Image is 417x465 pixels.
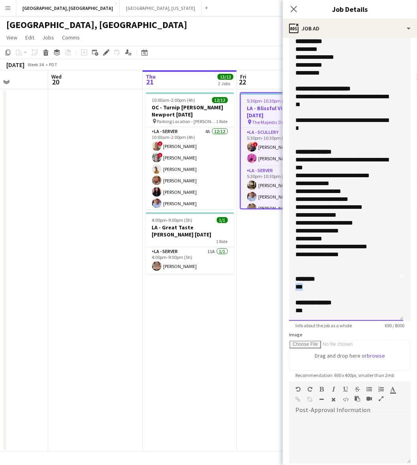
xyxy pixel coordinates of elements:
a: Jobs [39,32,57,43]
h3: LA - Great Taste [PERSON_NAME] [DATE] [146,224,234,238]
span: The Majestic Downton [252,119,297,125]
span: 22 [239,77,246,86]
button: Undo [295,386,301,392]
button: Underline [343,386,348,392]
app-card-role: LA - Scullery6A2/25:30pm-10:30pm (5h)![PERSON_NAME] Art[PERSON_NAME] [241,128,328,166]
span: Thu [146,73,156,80]
span: 5:30pm-10:30pm (5h) [247,98,290,104]
button: Strikethrough [355,386,360,392]
span: Recommendation: 600 x 400px, smaller than 2mb [289,372,400,378]
span: Parking Location - [PERSON_NAME][GEOGRAPHIC_DATA] [157,118,216,124]
span: 1 Role [216,238,228,244]
span: Wed [51,73,62,80]
span: 21 [145,77,156,86]
h3: Job Details [283,4,417,14]
span: 12/12 [212,97,228,103]
app-card-role: LA - Server3A8/85:30pm-10:30pm (5h)[PERSON_NAME][PERSON_NAME][PERSON_NAME] [241,166,328,273]
div: PDT [49,62,57,67]
span: Comms [62,34,80,41]
span: Edit [25,34,34,41]
button: [GEOGRAPHIC_DATA], [US_STATE] [120,0,202,16]
button: [GEOGRAPHIC_DATA], [GEOGRAPHIC_DATA] [16,0,120,16]
span: ! [158,141,163,146]
a: View [3,32,21,43]
button: Fullscreen [378,396,384,402]
button: Paste as plain text [355,396,360,402]
span: 10:00am-2:00pm (4h) [152,97,195,103]
button: HTML Code [343,396,348,403]
h3: OC - Turnip [PERSON_NAME] Newport [DATE] [146,104,234,118]
span: Fri [240,73,246,80]
button: Text Color [390,386,396,392]
span: View [6,34,17,41]
button: Unordered List [366,386,372,392]
app-job-card: 5:30pm-10:30pm (5h)10/10LA - Blissful Visions Majestic [DATE] The Majestic Downton2 RolesLA - Scu... [240,92,329,209]
a: Edit [22,32,38,43]
h1: [GEOGRAPHIC_DATA], [GEOGRAPHIC_DATA] [6,19,187,31]
button: Horizontal Line [319,396,325,403]
span: 690 / 8000 [378,322,411,328]
span: Info about the job as a whole [289,322,358,328]
button: Insert video [366,396,372,402]
button: Ordered List [378,386,384,392]
span: 13/13 [218,74,233,80]
app-card-role: LA - Server4A12/1210:00am-2:00pm (4h)![PERSON_NAME]![PERSON_NAME][PERSON_NAME][PERSON_NAME][PERSO... [146,127,234,280]
button: Bold [319,386,325,392]
span: 4:00pm-9:00pm (5h) [152,217,193,223]
div: Job Ad [283,19,417,38]
app-job-card: 4:00pm-9:00pm (5h)1/1LA - Great Taste [PERSON_NAME] [DATE]1 RoleLA - Server11A1/14:00pm-9:00pm (5... [146,212,234,274]
span: ! [158,153,163,157]
span: 1/1 [217,217,228,223]
div: [DATE] [6,61,24,69]
span: 20 [50,77,62,86]
span: Week 34 [26,62,46,67]
div: 2 Jobs [218,81,233,86]
button: Clear Formatting [331,396,336,403]
app-job-card: 10:00am-2:00pm (4h)12/12OC - Turnip [PERSON_NAME] Newport [DATE] Parking Location - [PERSON_NAME]... [146,92,234,209]
span: Jobs [42,34,54,41]
span: ! [253,142,258,147]
button: Italic [331,386,336,392]
button: Redo [307,386,313,392]
span: 1 Role [216,118,228,124]
h3: LA - Blissful Visions Majestic [DATE] [241,105,328,119]
app-card-role: LA - Server11A1/14:00pm-9:00pm (5h)[PERSON_NAME] [146,247,234,274]
a: Comms [59,32,83,43]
